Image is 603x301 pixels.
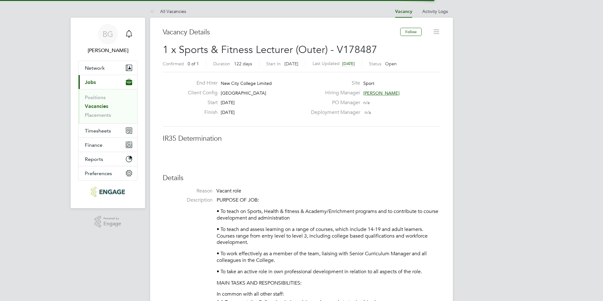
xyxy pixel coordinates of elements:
p: PURPOSE OF JOB: [217,197,440,204]
button: Jobs [79,75,137,89]
span: Reports [85,156,103,162]
label: PO Manager [307,99,360,106]
button: Timesheets [79,124,137,138]
span: BG [102,30,113,38]
a: Placements [85,112,111,118]
span: [PERSON_NAME] [363,90,400,96]
a: All Vacancies [150,9,186,14]
label: Start In [266,61,281,67]
label: Start [183,99,218,106]
label: Confirmed [163,61,184,67]
button: Finance [79,138,137,152]
span: [DATE] [221,109,235,115]
label: End Hirer [183,80,218,86]
span: 0 of 1 [188,61,199,67]
a: Vacancy [395,9,412,14]
img: carbonrecruitment-logo-retina.png [91,187,125,197]
a: Powered byEngage [95,216,121,228]
a: Positions [85,94,106,100]
label: Finish [183,109,218,116]
label: Site [307,80,360,86]
h3: Details [163,174,440,183]
button: Network [79,61,137,75]
p: • To teach and assess learning on a range of courses, which include 14-19 and adult learners. Cou... [217,226,440,246]
label: Reason [163,188,213,194]
a: Activity Logs [422,9,448,14]
span: Preferences [85,170,112,176]
span: Vacant role [216,188,241,194]
span: Powered by [103,216,121,221]
h3: Vacancy Details [163,28,400,37]
span: [GEOGRAPHIC_DATA] [221,90,266,96]
span: Jobs [85,79,96,85]
label: Hiring Manager [307,90,360,96]
label: Last Updated [313,61,340,66]
label: Status [369,61,381,67]
button: Follow [400,28,422,36]
p: • To take an active role in own professional development in relation to all aspects of the role. [217,269,440,275]
a: Go to home page [78,187,138,197]
p: MAIN TASKS AND RESPONSIBILITIES: [217,280,440,286]
label: Client Config [183,90,218,96]
span: Becky Green [78,47,138,54]
label: Deployment Manager [307,109,360,116]
li: In common with all other staff: [217,291,440,299]
span: Finance [85,142,102,148]
label: Duration [213,61,230,67]
span: New City College Limited [221,80,272,86]
button: Preferences [79,166,137,180]
span: Engage [103,221,121,227]
span: [DATE] [221,100,235,105]
a: BG[PERSON_NAME] [78,24,138,54]
button: Reports [79,152,137,166]
p: • To teach on Sports, Health & fitness & Academy/Enrichment programs and to contribute to course ... [217,208,440,221]
div: Jobs [79,89,137,123]
span: 1 x Sports & Fitness Lecturer (Outer) - V178487 [163,44,377,56]
span: n/a [365,109,371,115]
p: • To work effectively as a member of the team, liaising with Senior Curriculum Manager and all co... [217,251,440,264]
span: Network [85,65,105,71]
span: [DATE] [342,61,355,66]
span: Sport [363,80,374,86]
span: [DATE] [284,61,298,67]
span: 122 days [234,61,252,67]
a: Vacancies [85,103,108,109]
nav: Main navigation [71,18,145,208]
span: n/a [363,100,370,105]
label: Description [163,197,213,204]
h3: IR35 Determination [163,134,440,143]
span: Timesheets [85,128,111,134]
span: Open [385,61,397,67]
